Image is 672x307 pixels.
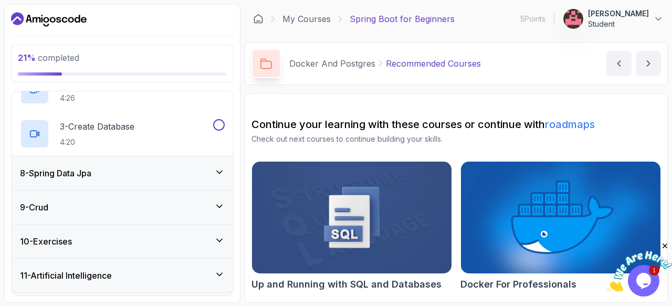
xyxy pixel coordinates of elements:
p: 3 - Create Database [60,120,134,133]
img: Up and Running with SQL and Databases card [252,162,451,273]
a: Dashboard [253,14,264,24]
h2: Docker For Professionals [460,277,576,292]
p: 5 Points [520,14,545,24]
button: previous content [606,51,632,76]
button: 3-Create Database4:20 [20,119,225,149]
span: completed [18,52,79,63]
h3: 9 - Crud [20,201,48,214]
p: [PERSON_NAME] [588,8,649,19]
p: 4:20 [60,137,134,147]
p: 4:26 [60,93,122,103]
button: 10-Exercises [12,225,233,258]
button: 8-Spring Data Jpa [12,156,233,190]
button: 9-Crud [12,190,233,224]
iframe: chat widget [607,241,672,291]
a: My Courses [282,13,331,25]
button: 11-Artificial Intelligence [12,259,233,292]
button: user profile image[PERSON_NAME]Student [563,8,664,29]
p: Docker And Postgres [289,57,375,70]
p: Recommended Courses [386,57,481,70]
p: Check out next courses to continue building your skills. [251,134,661,144]
h3: 11 - Artificial Intelligence [20,269,112,282]
p: Student [588,19,649,29]
h2: Up and Running with SQL and Databases [251,277,442,292]
a: Up and Running with SQL and Databases cardUp and Running with SQL and Databases [251,161,452,292]
a: Docker For Professionals cardDocker For Professionals [460,161,661,292]
h3: 10 - Exercises [20,235,72,248]
img: Docker For Professionals card [461,162,660,273]
h3: 8 - Spring Data Jpa [20,167,91,179]
span: 21 % [18,52,36,63]
a: roadmaps [545,118,595,131]
h2: Continue your learning with these courses or continue with [251,117,661,132]
button: next content [636,51,661,76]
a: Dashboard [11,11,87,28]
img: user profile image [563,9,583,29]
p: Spring Boot for Beginners [350,13,455,25]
